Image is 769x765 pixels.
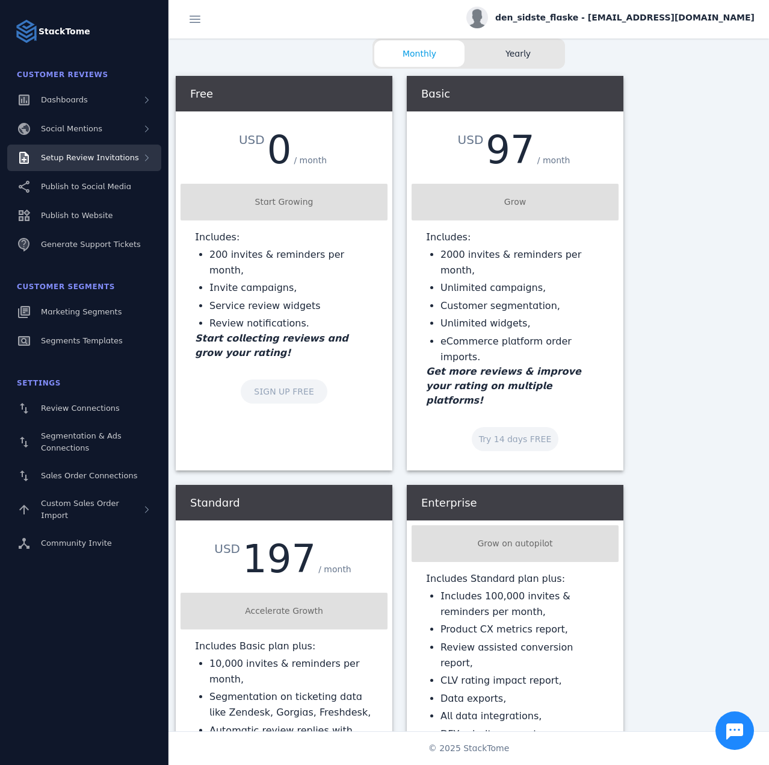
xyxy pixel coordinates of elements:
p: Includes Standard plan plus: [426,572,604,586]
li: Data exports, [440,691,604,707]
div: USD [214,540,242,558]
span: Review Connections [41,404,120,413]
li: Review notifications. [209,316,373,331]
div: USD [458,131,486,149]
li: Customer segmentation, [440,298,604,314]
button: den_sidste_flaske - [EMAIL_ADDRESS][DOMAIN_NAME] [466,7,755,28]
a: Review Connections [7,395,161,422]
li: Unlimited widgets, [440,316,604,331]
span: Yearly [473,48,563,60]
div: Grow [416,196,614,208]
span: Generate Support Tickets [41,240,141,249]
img: Logo image [14,19,39,43]
li: 10,000 invites & reminders per month, [209,656,373,687]
li: Product CX metrics report, [440,622,604,637]
li: Review assisted conversion report, [440,640,604,670]
span: Publish to Website [41,211,113,220]
p: Includes Basic plan plus: [195,639,373,654]
div: / month [316,561,354,578]
li: CLV rating impact report, [440,673,604,688]
li: 2000 invites & reminders per month, [440,247,604,278]
span: Community Invite [41,539,112,548]
span: Enterprise [421,496,477,509]
span: Segmentation & Ads Connections [41,431,122,452]
a: Segmentation & Ads Connections [7,424,161,460]
div: 197 [242,540,316,578]
a: Generate Support Tickets [7,231,161,258]
span: Segments Templates [41,336,123,345]
span: Dashboards [41,95,88,104]
li: Segmentation on ticketing data like Zendesk, Gorgias, Freshdesk, [209,689,373,720]
li: Service review widgets [209,298,373,314]
li: Unlimited campaigns, [440,280,604,296]
span: Settings [17,379,61,387]
div: Accelerate Growth [185,605,383,617]
div: USD [239,131,267,149]
div: 97 [486,131,534,169]
span: Customer Reviews [17,70,108,79]
span: Social Mentions [41,124,102,133]
span: Customer Segments [17,283,115,291]
p: Includes: [426,230,604,245]
span: Standard [190,496,240,509]
div: 0 [267,131,292,169]
li: eCommerce platform order imports. [440,334,604,364]
span: Sales Order Connections [41,471,137,480]
em: Get more reviews & improve your rating on multiple platforms! [426,366,581,406]
span: Custom Sales Order Import [41,499,119,520]
img: profile.jpg [466,7,488,28]
span: Monthly [374,48,465,60]
span: Free [190,87,213,100]
div: Grow on autopilot [416,537,614,550]
a: Segments Templates [7,328,161,354]
div: / month [291,152,329,169]
li: All data integrations, [440,708,604,724]
span: Marketing Segments [41,307,122,316]
div: / month [535,152,573,169]
p: Includes: [195,230,373,245]
li: Includes 100,000 invites & reminders per month, [440,589,604,619]
li: Invite campaigns, [209,280,373,296]
li: Automatic review replies with ChatGPT AI, [209,723,373,754]
a: Community Invite [7,530,161,557]
li: DFY priority support. [440,726,604,742]
a: Marketing Segments [7,299,161,325]
span: den_sidste_flaske - [EMAIL_ADDRESS][DOMAIN_NAME] [495,11,755,24]
em: Start collecting reviews and grow your rating! [195,333,348,358]
span: Publish to Social Media [41,182,131,191]
li: 200 invites & reminders per month, [209,247,373,278]
a: Publish to Website [7,202,161,229]
a: Publish to Social Media [7,173,161,200]
span: Basic [421,87,450,100]
span: Setup Review Invitations [41,153,139,162]
strong: StackTome [39,25,90,38]
div: Start Growing [185,196,383,208]
a: Sales Order Connections [7,463,161,489]
span: © 2025 StackTome [428,742,510,755]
